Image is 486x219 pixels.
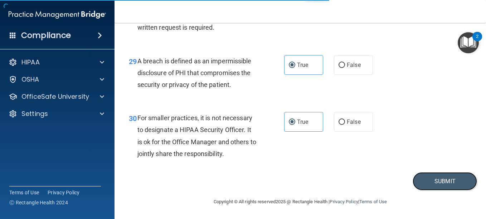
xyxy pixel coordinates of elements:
[9,199,68,206] span: Ⓒ Rectangle Health 2024
[347,118,361,125] span: False
[129,57,137,66] span: 29
[21,109,48,118] p: Settings
[21,30,71,40] h4: Compliance
[9,109,104,118] a: Settings
[289,63,295,68] input: True
[359,199,387,204] a: Terms of Use
[137,57,252,88] span: A breach is defined as an impermissible disclosure of PHI that compromises the security or privac...
[289,120,295,125] input: True
[297,118,308,125] span: True
[347,62,361,68] span: False
[339,120,345,125] input: False
[9,58,104,67] a: HIPAA
[297,62,308,68] span: True
[476,36,478,46] div: 2
[339,63,345,68] input: False
[21,75,39,84] p: OSHA
[9,8,106,22] img: PMB logo
[458,32,479,53] button: Open Resource Center, 2 new notifications
[330,199,358,204] a: Privacy Policy
[48,189,80,196] a: Privacy Policy
[9,92,104,101] a: OfficeSafe University
[170,190,431,213] div: Copyright © All rights reserved 2025 @ Rectangle Health | |
[21,58,40,67] p: HIPAA
[21,92,89,101] p: OfficeSafe University
[9,75,104,84] a: OSHA
[137,114,256,157] span: For smaller practices, it is not necessary to designate a HIPAA Security Officer. It is ok for th...
[9,189,39,196] a: Terms of Use
[129,114,137,123] span: 30
[413,172,477,190] button: Submit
